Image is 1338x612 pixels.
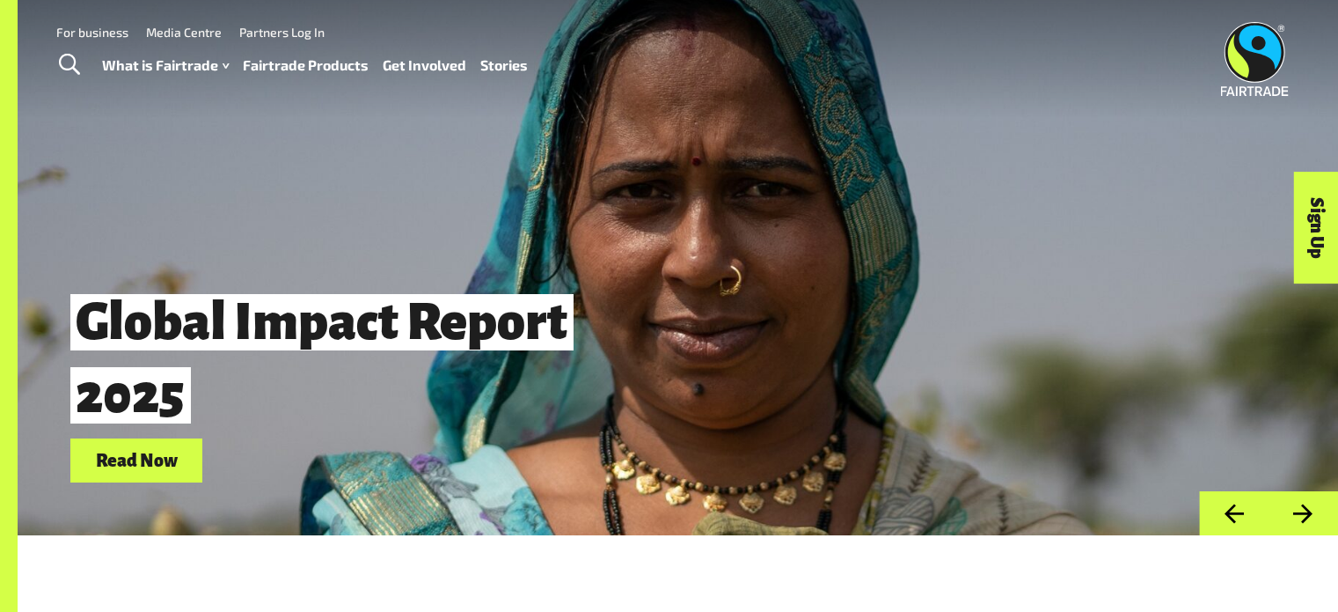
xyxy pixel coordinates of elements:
a: Partners Log In [239,25,325,40]
a: Stories [480,53,528,78]
button: Next [1269,491,1338,536]
a: Media Centre [146,25,222,40]
a: What is Fairtrade [102,53,229,78]
span: Global Impact Report 2025 [70,294,574,424]
a: For business [56,25,128,40]
a: Fairtrade Products [243,53,369,78]
a: Toggle Search [48,43,91,87]
img: Fairtrade Australia New Zealand logo [1221,22,1289,96]
a: Read Now [70,439,202,483]
a: Get Involved [383,53,466,78]
button: Previous [1199,491,1269,536]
